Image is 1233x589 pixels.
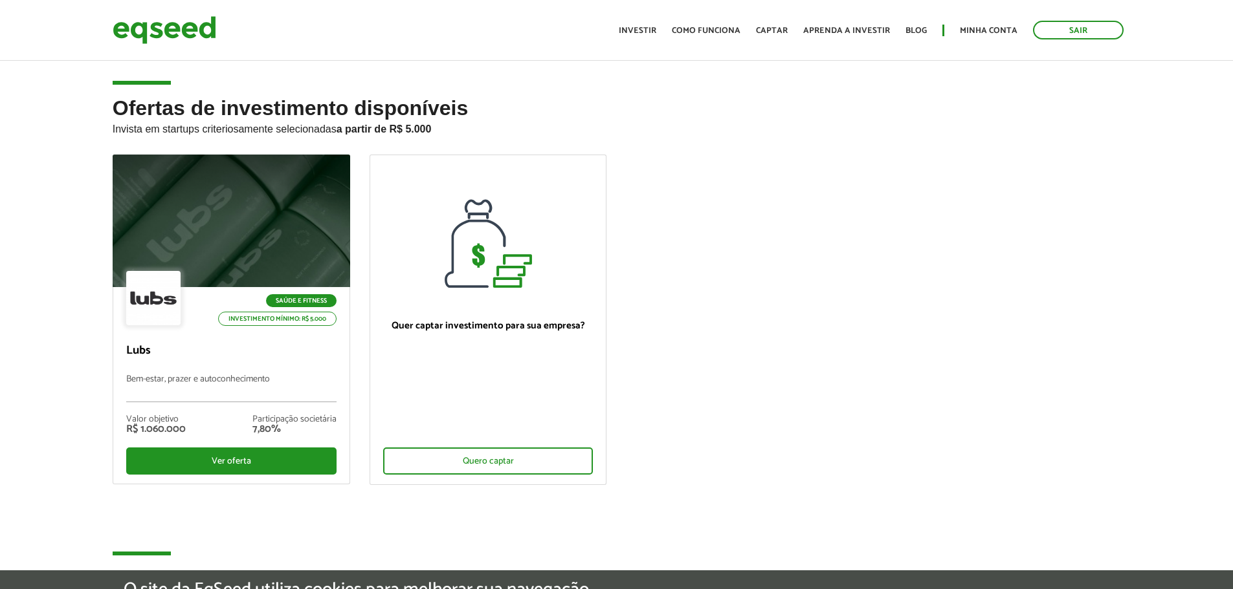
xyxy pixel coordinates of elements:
div: Ver oferta [126,447,337,475]
p: Saúde e Fitness [266,294,337,307]
div: Valor objetivo [126,415,186,424]
a: Minha conta [960,27,1017,35]
div: Quero captar [383,447,594,475]
p: Bem-estar, prazer e autoconhecimento [126,374,337,402]
strong: a partir de R$ 5.000 [337,123,432,134]
a: Quer captar investimento para sua empresa? Quero captar [370,155,607,485]
a: Aprenda a investir [803,27,890,35]
a: Investir [619,27,656,35]
p: Quer captar investimento para sua empresa? [383,320,594,332]
p: Lubs [126,344,337,358]
a: Sair [1033,21,1124,39]
p: Invista em startups criteriosamente selecionadas [113,120,1121,135]
div: 7,80% [252,424,337,434]
a: Captar [756,27,788,35]
div: R$ 1.060.000 [126,424,186,434]
a: Como funciona [672,27,740,35]
div: Participação societária [252,415,337,424]
img: EqSeed [113,13,216,47]
p: Investimento mínimo: R$ 5.000 [218,312,337,326]
a: Blog [905,27,927,35]
h2: Ofertas de investimento disponíveis [113,97,1121,155]
a: Saúde e Fitness Investimento mínimo: R$ 5.000 Lubs Bem-estar, prazer e autoconhecimento Valor obj... [113,155,350,484]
